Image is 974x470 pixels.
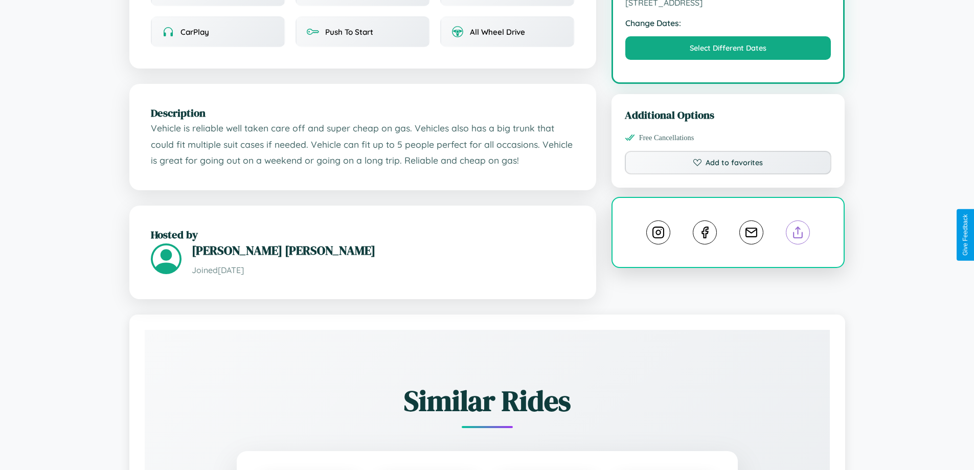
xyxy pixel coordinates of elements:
strong: Change Dates: [625,18,831,28]
h2: Similar Rides [180,381,794,420]
div: Give Feedback [962,214,969,256]
h3: [PERSON_NAME] [PERSON_NAME] [192,242,575,259]
button: Add to favorites [625,151,832,174]
span: Push To Start [325,27,373,37]
h3: Additional Options [625,107,832,122]
p: Joined [DATE] [192,263,575,278]
span: CarPlay [180,27,209,37]
button: Select Different Dates [625,36,831,60]
p: Vehicle is reliable well taken care off and super cheap on gas. Vehicles also has a big trunk tha... [151,120,575,169]
span: Free Cancellations [639,133,694,142]
h2: Description [151,105,575,120]
span: All Wheel Drive [470,27,525,37]
h2: Hosted by [151,227,575,242]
